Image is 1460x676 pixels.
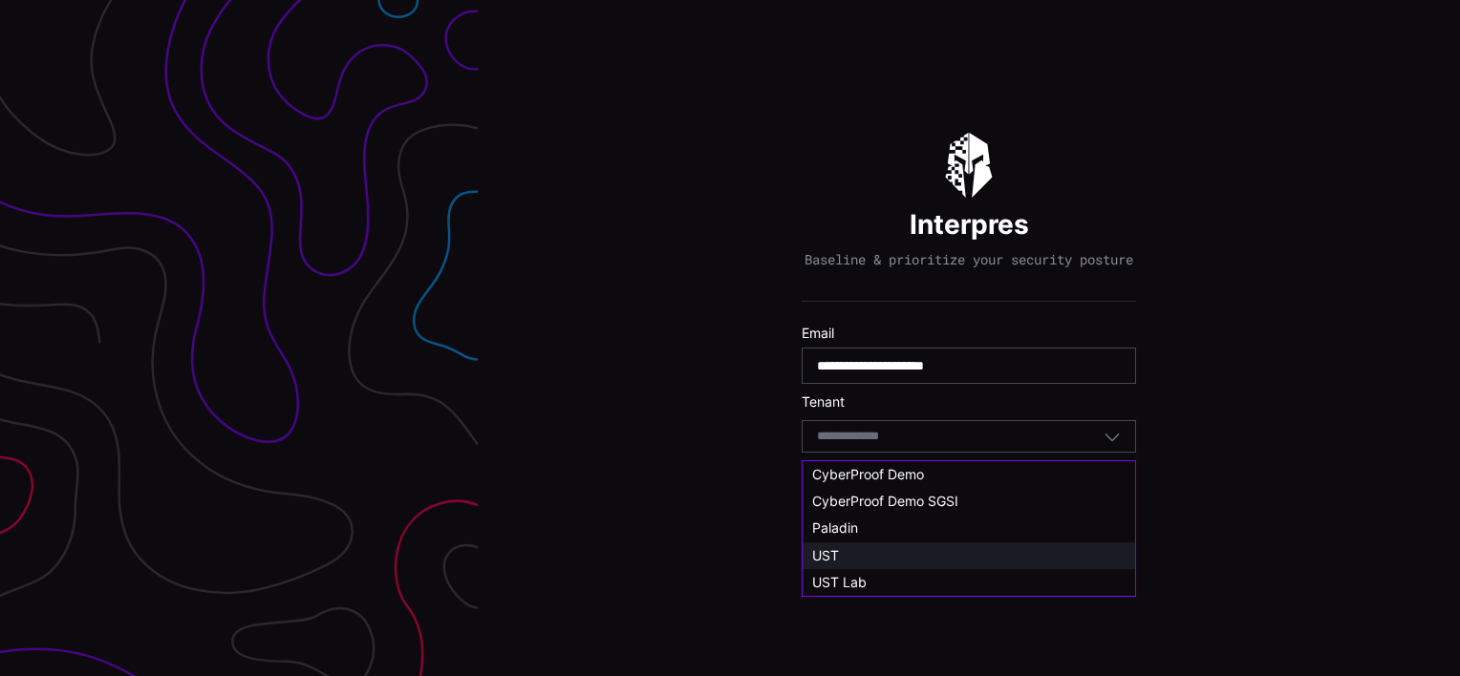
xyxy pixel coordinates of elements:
[1104,428,1121,445] button: Toggle options menu
[812,466,924,482] span: CyberProof Demo
[802,325,1136,342] label: Email
[812,493,958,509] span: CyberProof Demo SGSI
[805,251,1133,268] p: Baseline & prioritize your security posture
[812,519,858,536] span: Paladin
[812,574,867,590] span: UST Lab
[802,393,1136,411] label: Tenant
[812,547,839,563] span: UST
[910,207,1029,242] h1: Interpres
